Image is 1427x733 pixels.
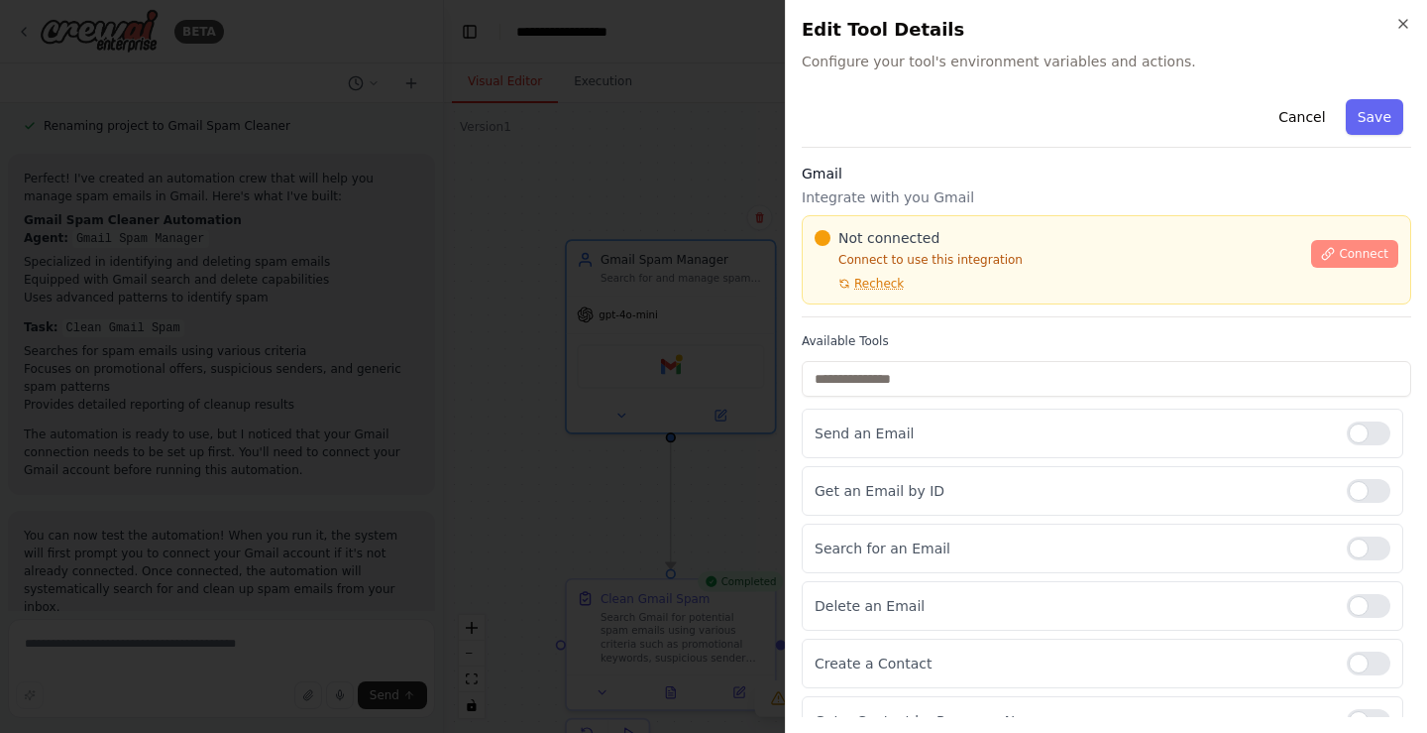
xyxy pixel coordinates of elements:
[1346,99,1403,135] button: Save
[838,228,939,248] span: Not connected
[815,711,1331,731] p: Get a Contact by Resource Name
[815,276,904,292] button: Recheck
[815,424,1331,443] p: Send an Email
[1339,246,1388,262] span: Connect
[854,276,904,292] span: Recheck
[802,333,1411,349] label: Available Tools
[802,164,1411,183] h3: Gmail
[1311,240,1398,268] button: Connect
[815,596,1331,616] p: Delete an Email
[815,481,1331,501] p: Get an Email by ID
[1266,99,1337,135] button: Cancel
[815,252,1299,268] p: Connect to use this integration
[802,16,1411,44] h2: Edit Tool Details
[815,654,1331,673] p: Create a Contact
[815,539,1331,558] p: Search for an Email
[802,52,1411,71] span: Configure your tool's environment variables and actions.
[802,187,1411,207] p: Integrate with you Gmail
